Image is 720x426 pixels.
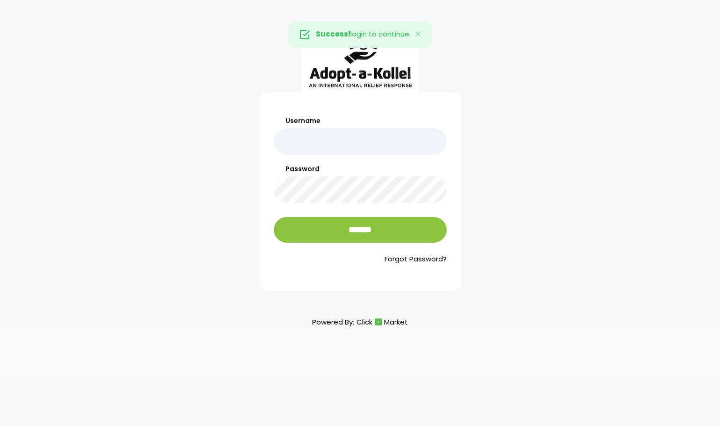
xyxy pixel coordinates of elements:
[274,254,447,265] a: Forgot Password?
[356,316,408,328] a: ClickMarket
[274,116,447,126] label: Username
[274,164,447,174] label: Password
[288,22,432,48] div: login to continue.
[312,316,408,328] p: Powered By:
[302,25,419,93] img: aak_logo_sm.jpeg
[375,318,382,325] img: cm_icon.png
[405,22,432,47] button: Close
[316,29,350,39] strong: Success!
